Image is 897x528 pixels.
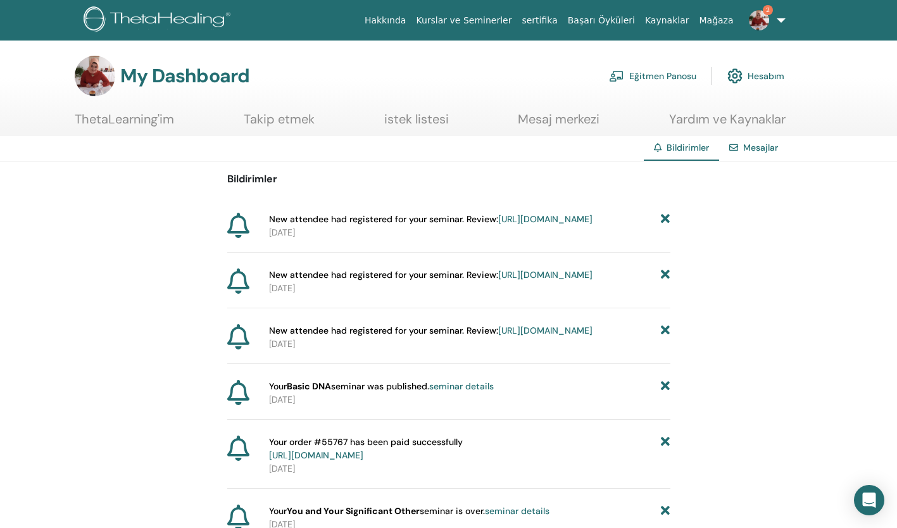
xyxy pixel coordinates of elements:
[269,436,463,462] span: Your order #55767 has been paid successfully
[75,111,174,136] a: ThetaLearning'im
[269,226,670,239] p: [DATE]
[360,9,411,32] a: Hakkında
[485,505,549,517] a: seminar details
[763,5,773,15] span: 2
[640,9,694,32] a: Kaynaklar
[517,9,562,32] a: sertifika
[269,213,593,226] span: New attendee had registered for your seminar. Review:
[269,505,549,518] span: Your seminar is over.
[269,380,494,393] span: Your seminar was published.
[749,10,769,30] img: default.jpg
[269,282,670,295] p: [DATE]
[75,56,115,96] img: default.jpg
[563,9,640,32] a: Başarı Öyküleri
[727,65,743,87] img: cog.svg
[609,62,696,90] a: Eğitmen Panosu
[669,111,786,136] a: Yardım ve Kaynaklar
[269,462,670,475] p: [DATE]
[411,9,517,32] a: Kurslar ve Seminerler
[269,393,670,406] p: [DATE]
[727,62,784,90] a: Hesabım
[269,268,593,282] span: New attendee had registered for your seminar. Review:
[667,142,709,153] span: Bildirimler
[227,172,670,187] p: Bildirimler
[498,213,593,225] a: [URL][DOMAIN_NAME]
[609,70,624,82] img: chalkboard-teacher.svg
[384,111,449,136] a: istek listesi
[694,9,738,32] a: Mağaza
[498,269,593,280] a: [URL][DOMAIN_NAME]
[518,111,599,136] a: Mesaj merkezi
[287,380,331,392] strong: Basic DNA
[269,324,593,337] span: New attendee had registered for your seminar. Review:
[269,449,363,461] a: [URL][DOMAIN_NAME]
[244,111,315,136] a: Takip etmek
[120,65,249,87] h3: My Dashboard
[84,6,235,35] img: logo.png
[269,337,670,351] p: [DATE]
[287,505,420,517] strong: You and Your Significant Other
[429,380,494,392] a: seminar details
[498,325,593,336] a: [URL][DOMAIN_NAME]
[854,485,884,515] div: Open Intercom Messenger
[743,142,778,153] a: Mesajlar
